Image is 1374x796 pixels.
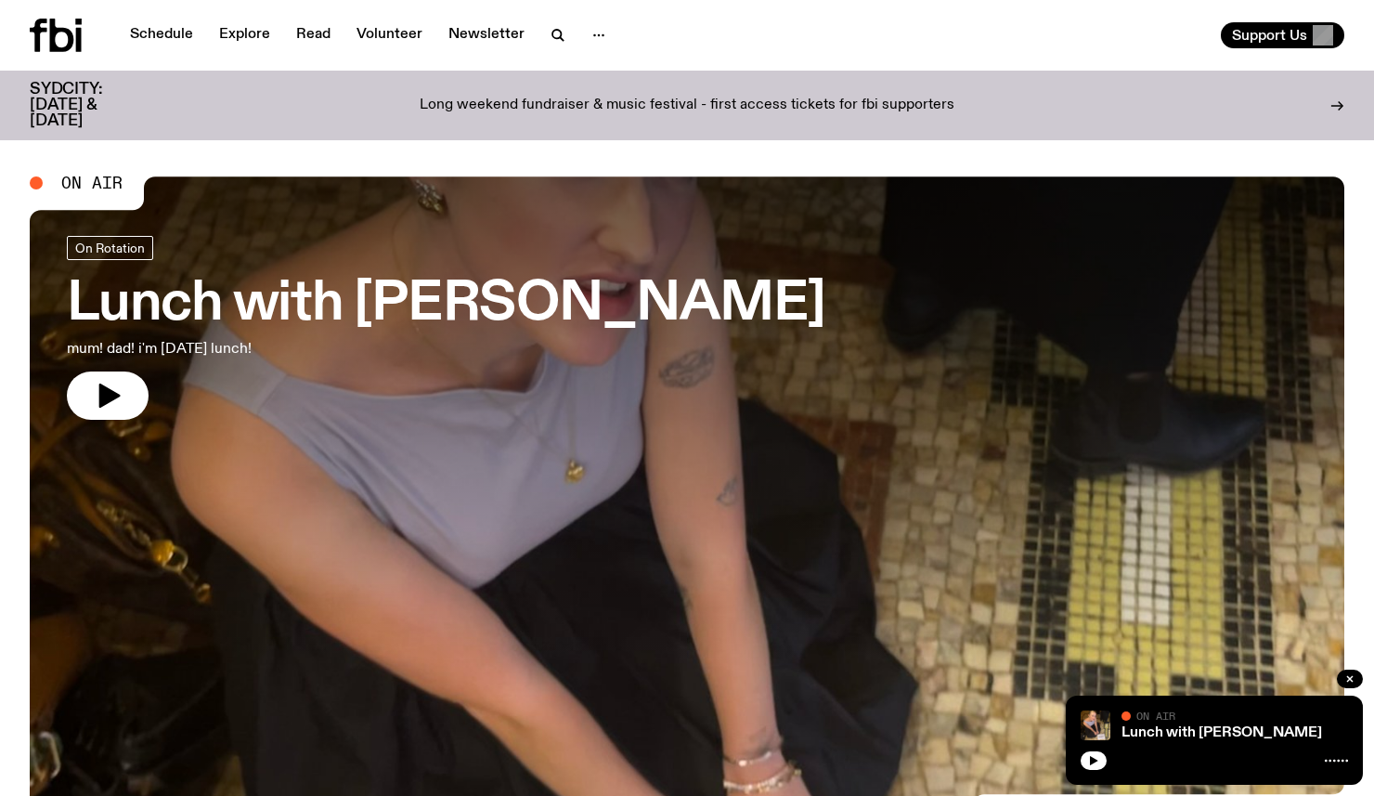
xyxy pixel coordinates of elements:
a: On Rotation [67,236,153,260]
a: Lunch with [PERSON_NAME]mum! dad! i'm [DATE] lunch! [67,236,825,420]
button: Support Us [1221,22,1344,48]
a: Schedule [119,22,204,48]
a: Explore [208,22,281,48]
h3: SYDCITY: [DATE] & [DATE] [30,82,149,129]
img: SLC lunch cover [1081,711,1110,740]
a: Newsletter [437,22,536,48]
a: Volunteer [345,22,434,48]
span: Support Us [1232,27,1307,44]
a: Read [285,22,342,48]
span: On Air [61,175,123,191]
a: Lunch with [PERSON_NAME] [1121,725,1322,740]
span: On Air [1136,710,1175,722]
h3: Lunch with [PERSON_NAME] [67,279,825,331]
span: On Rotation [75,241,145,254]
p: Long weekend fundraiser & music festival - first access tickets for fbi supporters [420,98,954,114]
p: mum! dad! i'm [DATE] lunch! [67,338,542,360]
